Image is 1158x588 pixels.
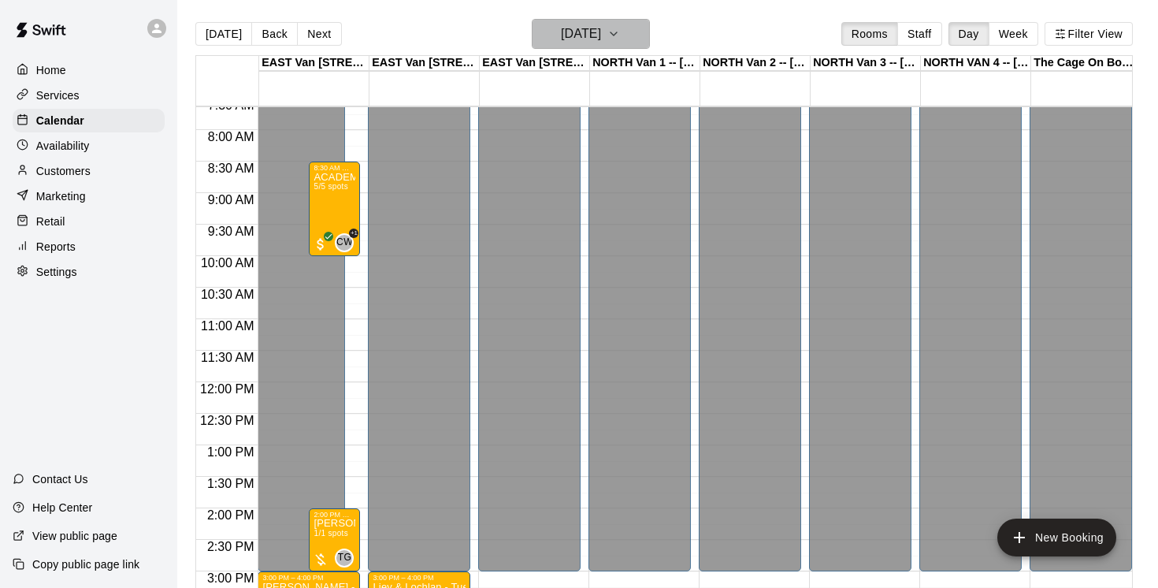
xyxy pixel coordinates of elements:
p: Help Center [32,500,92,515]
span: 5/5 spots filled [314,182,348,191]
button: Rooms [841,22,898,46]
span: 3:00 PM [203,571,258,585]
span: 12:30 PM [196,414,258,427]
span: 2:30 PM [203,540,258,553]
span: 10:00 AM [197,256,258,270]
p: Copy public page link [32,556,139,572]
p: Reports [36,239,76,255]
button: Next [297,22,341,46]
div: EAST Van [STREET_ADDRESS] [259,56,369,71]
div: 3:00 PM – 4:00 PM [373,574,466,582]
span: All customers have paid [313,236,328,252]
div: Tyson Gillies [335,549,354,568]
p: Settings [36,264,77,280]
div: NORTH Van 2 -- [STREET_ADDRESS] [700,56,811,71]
span: 1:30 PM [203,477,258,490]
div: NORTH Van 1 -- [STREET_ADDRESS] [590,56,700,71]
span: Cassidy Watt & 1 other [341,233,354,252]
div: EAST Van [STREET_ADDRESS] [480,56,590,71]
span: CW [336,235,353,251]
div: 2:00 PM – 3:00 PM: Oliver Welsh - Tuesdays, Sept 9 to Spring Break (Pitching) [309,508,360,571]
span: TG [338,550,351,566]
p: Calendar [36,113,84,128]
button: Filter View [1045,22,1133,46]
p: View public page [32,528,117,544]
span: 1/1 spots filled [314,529,348,538]
a: Reports [13,235,165,259]
p: Contact Us [32,471,88,487]
span: 11:00 AM [197,319,258,333]
p: Customers [36,163,91,179]
span: 8:00 AM [204,130,258,143]
div: 8:30 AM – 10:00 AM: ACADEMY (Mondays, Tuesdays, Wednesdays, Thursdays) @ East Van (8:30am - 10:00am) [309,162,360,256]
p: Availability [36,138,90,154]
div: Cassidy Watt [335,233,354,252]
a: Retail [13,210,165,233]
a: Calendar [13,109,165,132]
a: Home [13,58,165,82]
a: Customers [13,159,165,183]
h6: [DATE] [561,23,601,45]
span: 9:00 AM [204,193,258,207]
button: [DATE] [195,22,252,46]
button: Week [989,22,1038,46]
span: 10:30 AM [197,288,258,301]
a: Marketing [13,184,165,208]
button: Back [251,22,298,46]
div: The Cage On Boundary 1 -- [STREET_ADDRESS] ([PERSON_NAME] & [PERSON_NAME]), [GEOGRAPHIC_DATA] [1031,56,1141,71]
div: 2:00 PM – 3:00 PM [314,511,355,519]
div: NORTH VAN 4 -- [STREET_ADDRESS] [921,56,1031,71]
a: Availability [13,134,165,158]
button: [DATE] [532,19,650,49]
a: Settings [13,260,165,284]
a: Services [13,84,165,107]
span: 11:30 AM [197,351,258,364]
button: Staff [897,22,942,46]
span: 8:30 AM [204,162,258,175]
span: 2:00 PM [203,508,258,522]
p: Marketing [36,188,86,204]
div: NORTH Van 3 -- [STREET_ADDRESS] [811,56,921,71]
span: 1:00 PM [203,445,258,459]
span: 9:30 AM [204,225,258,238]
div: 3:00 PM – 4:00 PM [262,574,355,582]
span: Tyson Gillies [341,549,354,568]
p: Retail [36,214,65,229]
p: Home [36,62,66,78]
button: add [997,519,1116,556]
div: EAST Van [STREET_ADDRESS] [369,56,480,71]
button: Day [948,22,989,46]
p: Services [36,87,80,103]
div: 8:30 AM – 10:00 AM [314,164,355,172]
span: 12:00 PM [196,382,258,396]
span: +1 [349,229,358,238]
